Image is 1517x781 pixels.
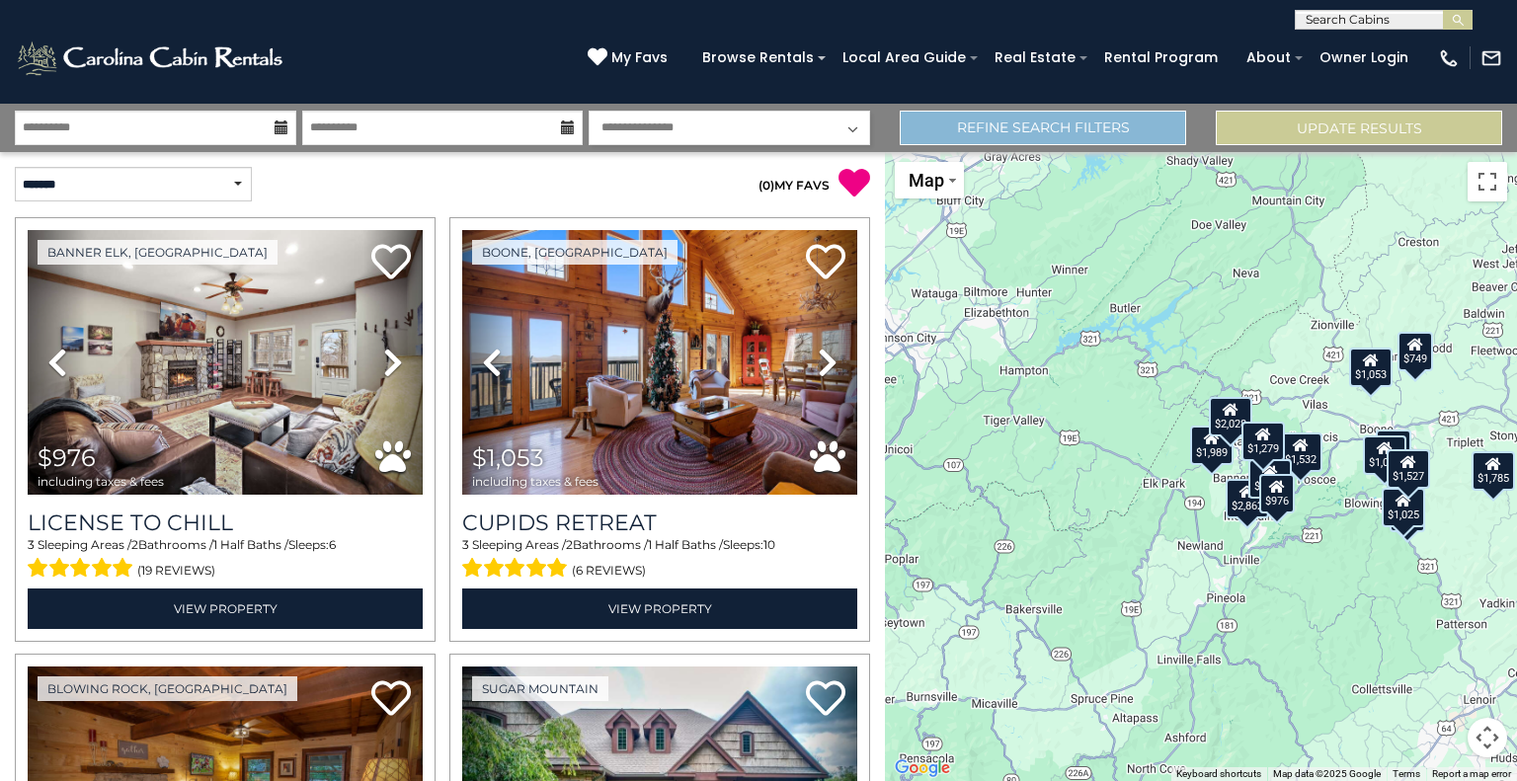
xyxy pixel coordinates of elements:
[329,537,336,552] span: 6
[371,242,411,284] a: Add to favorites
[900,111,1186,145] a: Refine Search Filters
[1432,768,1511,779] a: Report a map error
[1393,768,1420,779] a: Terms (opens in new tab)
[806,242,845,284] a: Add to favorites
[472,676,608,701] a: Sugar Mountain
[462,509,857,536] a: Cupids Retreat
[1349,347,1393,386] div: $1,053
[1468,718,1507,757] button: Map camera controls
[611,47,668,68] span: My Favs
[1390,493,1425,532] div: $740
[38,240,278,265] a: Banner Elk, [GEOGRAPHIC_DATA]
[1387,448,1430,488] div: $1,527
[131,537,138,552] span: 2
[1363,434,1406,474] div: $1,086
[213,537,288,552] span: 1 Half Baths /
[890,755,955,781] img: Google
[692,42,824,73] a: Browse Rentals
[895,162,964,198] button: Change map style
[1216,111,1502,145] button: Update Results
[137,558,215,584] span: (19 reviews)
[648,537,723,552] span: 1 Half Baths /
[1472,451,1515,491] div: $1,785
[28,509,423,536] a: License to Chill
[1438,47,1460,69] img: phone-regular-white.png
[38,676,297,701] a: Blowing Rock, [GEOGRAPHIC_DATA]
[806,678,845,721] a: Add to favorites
[1237,42,1301,73] a: About
[1480,47,1502,69] img: mail-regular-white.png
[762,178,770,193] span: 0
[758,178,774,193] span: ( )
[462,230,857,495] img: thumbnail_163281209.jpeg
[462,588,857,629] a: View Property
[1248,458,1292,498] div: $1,248
[28,536,423,584] div: Sleeping Areas / Bathrooms / Sleeps:
[985,42,1085,73] a: Real Estate
[38,443,96,472] span: $976
[588,47,673,69] a: My Favs
[28,537,35,552] span: 3
[566,537,573,552] span: 2
[472,475,599,488] span: including taxes & fees
[1259,474,1295,513] div: $976
[1376,430,1411,469] div: $799
[28,588,423,629] a: View Property
[472,443,544,472] span: $1,053
[38,475,164,488] span: including taxes & fees
[1094,42,1228,73] a: Rental Program
[1382,488,1425,527] div: $1,025
[909,170,944,191] span: Map
[1397,331,1433,370] div: $749
[15,39,288,78] img: White-1-2.png
[1241,421,1285,460] div: $1,279
[890,755,955,781] a: Open this area in Google Maps (opens a new window)
[763,537,775,552] span: 10
[1468,162,1507,201] button: Toggle fullscreen view
[28,230,423,495] img: thumbnail_163969558.jpeg
[462,536,857,584] div: Sleeping Areas / Bathrooms / Sleeps:
[1190,425,1234,464] div: $1,989
[462,537,469,552] span: 3
[572,558,646,584] span: (6 reviews)
[472,240,678,265] a: Boone, [GEOGRAPHIC_DATA]
[371,678,411,721] a: Add to favorites
[1226,479,1269,518] div: $2,862
[833,42,976,73] a: Local Area Guide
[758,178,830,193] a: (0)MY FAVS
[1273,768,1381,779] span: Map data ©2025 Google
[1209,397,1252,436] div: $2,028
[1279,432,1322,472] div: $1,532
[1310,42,1418,73] a: Owner Login
[1176,767,1261,781] button: Keyboard shortcuts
